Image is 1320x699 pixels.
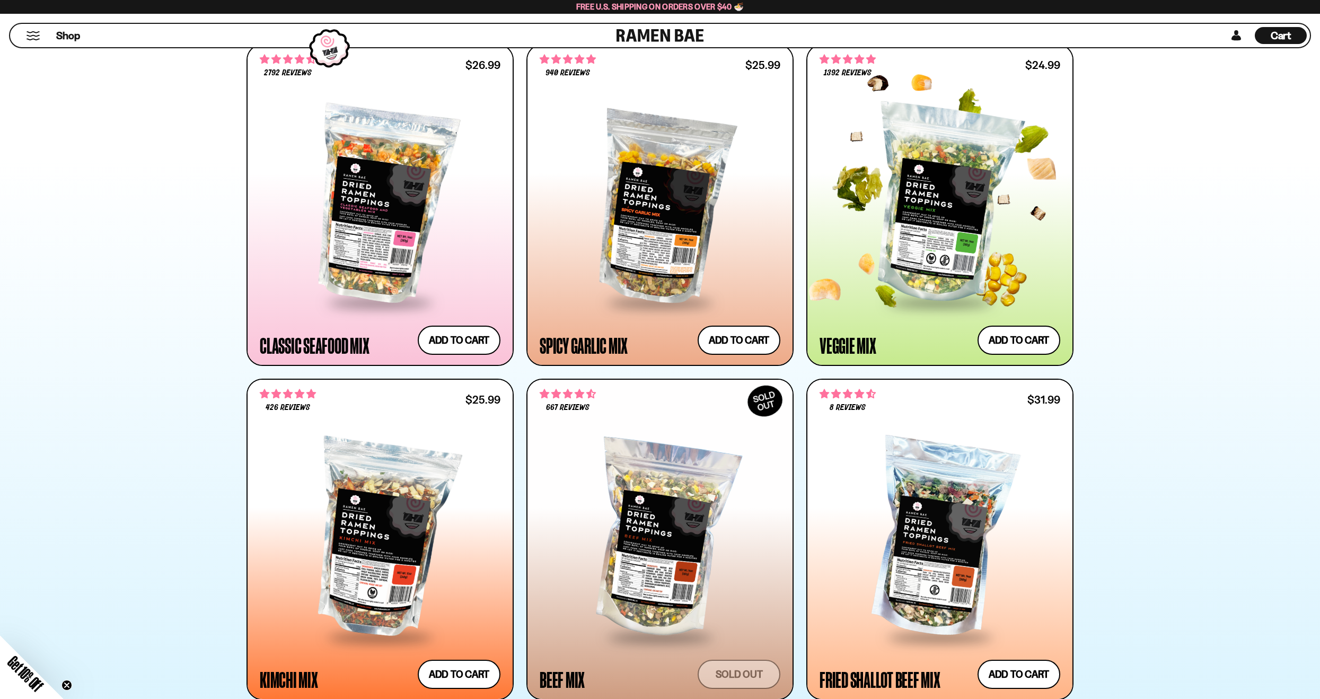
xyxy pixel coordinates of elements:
a: Shop [56,27,80,44]
div: Classic Seafood Mix [260,336,369,355]
span: 426 reviews [266,404,310,412]
button: Mobile Menu Trigger [26,31,40,40]
button: Add to cart [698,326,780,355]
span: 4.75 stars [540,53,596,66]
div: $25.99 [745,60,780,70]
span: 2792 reviews [264,69,312,77]
button: Close teaser [61,680,72,691]
div: $24.99 [1025,60,1060,70]
button: Add to cart [978,660,1060,689]
span: 4.76 stars [260,387,316,401]
div: Kimchi Mix [260,670,318,689]
span: Free U.S. Shipping on Orders over $40 🍜 [576,2,744,12]
div: Veggie Mix [820,336,876,355]
div: Spicy Garlic Mix [540,336,628,355]
div: $31.99 [1027,395,1060,405]
span: Get 10% Off [5,653,46,694]
a: Cart [1255,24,1307,47]
span: 667 reviews [546,404,589,412]
div: SOLD OUT [742,380,788,422]
button: Add to cart [978,326,1060,355]
span: 1392 reviews [824,69,872,77]
button: Add to cart [418,660,500,689]
span: 940 reviews [545,69,590,77]
span: 4.76 stars [820,53,876,66]
span: Shop [56,29,80,43]
div: $25.99 [465,395,500,405]
a: 4.68 stars 2792 reviews $26.99 Classic Seafood Mix Add to cart [247,44,514,366]
span: 4.68 stars [260,53,316,66]
span: 4.64 stars [540,387,596,401]
span: 4.62 stars [820,387,876,401]
span: 8 reviews [830,404,866,412]
div: Beef Mix [540,670,585,689]
div: $26.99 [465,60,500,70]
span: Cart [1271,29,1291,42]
a: 4.75 stars 940 reviews $25.99 Spicy Garlic Mix Add to cart [526,44,794,366]
div: Fried Shallot Beef Mix [820,670,940,689]
button: Add to cart [418,326,500,355]
a: 4.76 stars 1392 reviews $24.99 Veggie Mix Add to cart [806,44,1073,366]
